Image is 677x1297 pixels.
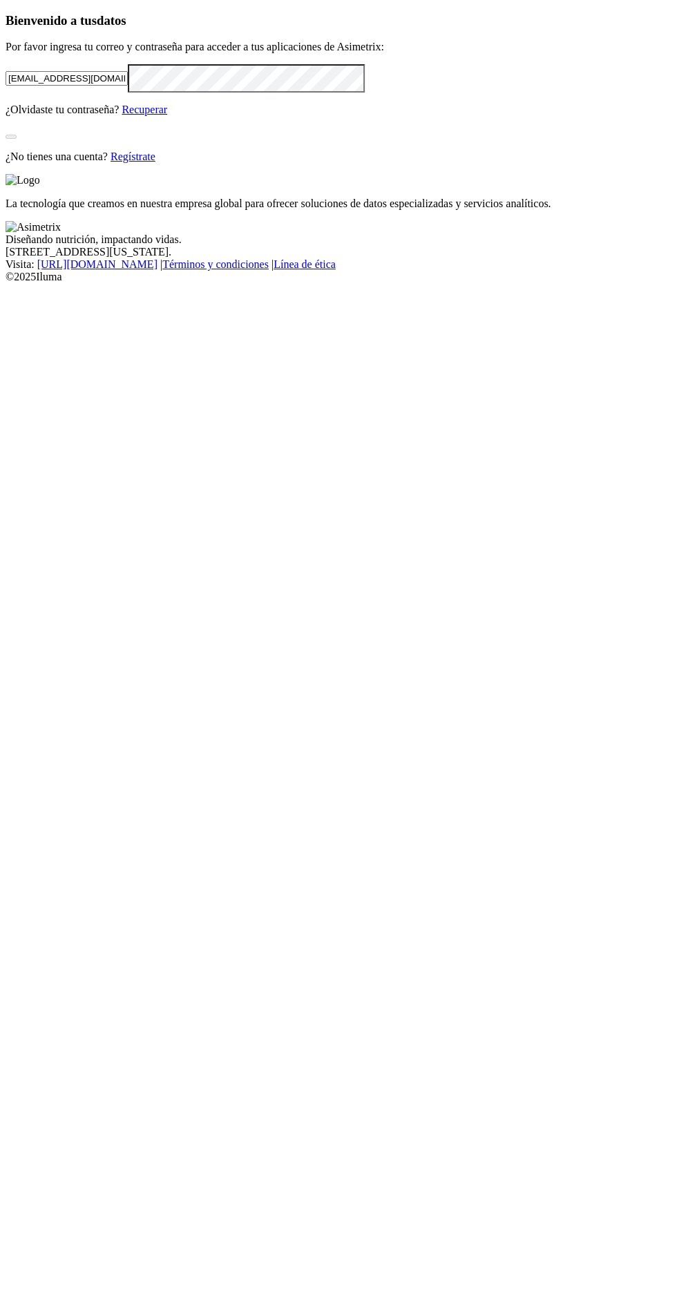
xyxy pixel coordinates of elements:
h3: Bienvenido a tus [6,13,671,28]
a: Recuperar [122,104,167,115]
img: Logo [6,174,40,186]
a: Línea de ética [274,258,336,270]
p: La tecnología que creamos en nuestra empresa global para ofrecer soluciones de datos especializad... [6,198,671,210]
div: Diseñando nutrición, impactando vidas. [6,233,671,246]
a: [URL][DOMAIN_NAME] [37,258,158,270]
div: © 2025 Iluma [6,271,671,283]
p: ¿No tienes una cuenta? [6,151,671,163]
a: Términos y condiciones [162,258,269,270]
input: Tu correo [6,71,128,86]
div: [STREET_ADDRESS][US_STATE]. [6,246,671,258]
p: ¿Olvidaste tu contraseña? [6,104,671,116]
img: Asimetrix [6,221,61,233]
p: Por favor ingresa tu correo y contraseña para acceder a tus aplicaciones de Asimetrix: [6,41,671,53]
a: Regístrate [111,151,155,162]
span: datos [97,13,126,28]
div: Visita : | | [6,258,671,271]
